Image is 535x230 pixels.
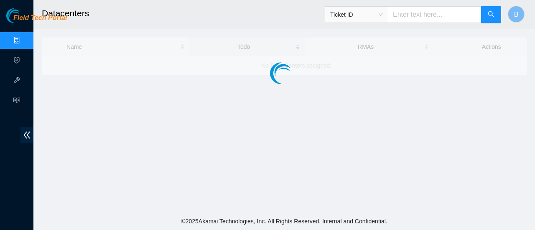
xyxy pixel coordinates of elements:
[33,212,535,230] footer: © 2025 Akamai Technologies, Inc. All Rights Reserved. Internal and Confidential.
[20,127,33,143] span: double-left
[488,11,494,19] span: search
[6,15,67,26] a: Akamai TechnologiesField Tech Portal
[514,9,519,20] span: B
[6,8,42,23] img: Akamai Technologies
[330,8,383,21] span: Ticket ID
[481,6,501,23] button: search
[508,6,525,23] button: B
[13,93,20,110] span: read
[13,14,67,22] span: Field Tech Portal
[388,6,481,23] input: Enter text here...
